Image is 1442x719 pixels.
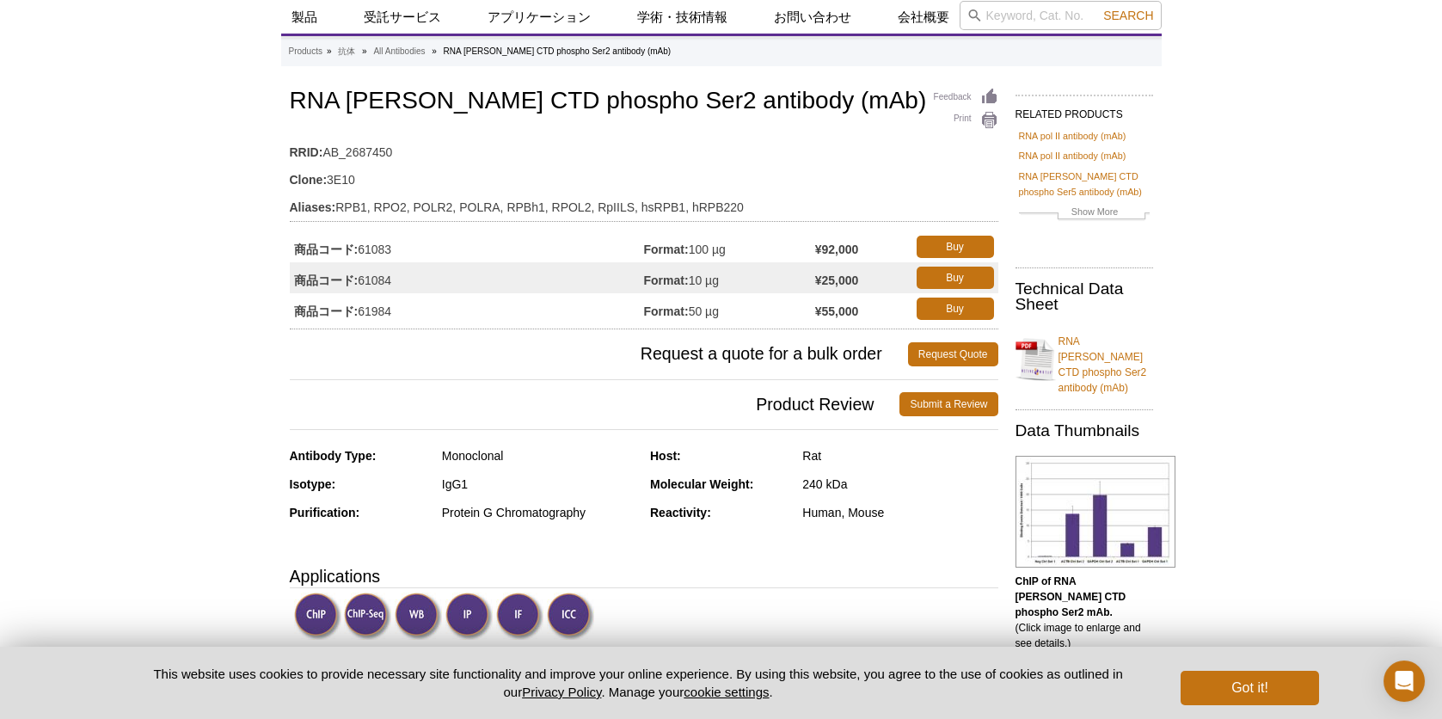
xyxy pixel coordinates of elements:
td: 61083 [290,231,644,262]
a: 受託サービス [353,1,451,34]
a: Privacy Policy [522,685,601,699]
a: Buy [917,267,994,289]
strong: 商品コード: [294,242,359,257]
a: アプリケーション [477,1,601,34]
h3: Applications [290,563,998,589]
strong: RRID: [290,144,323,160]
a: RNA [PERSON_NAME] CTD phospho Ser2 antibody (mAb) [1016,323,1153,396]
div: Human, Mouse [802,505,997,520]
img: Western Blot Validated [395,593,442,640]
li: » [362,46,367,56]
img: ChIP Validated [294,593,341,640]
img: Immunoprecipitation Validated [445,593,493,640]
h2: Technical Data Sheet [1016,281,1153,312]
strong: Host: [650,449,681,463]
img: Immunocytochemistry Validated [547,593,594,640]
td: AB_2687450 [290,134,998,162]
input: Keyword, Cat. No. [960,1,1162,30]
p: This website uses cookies to provide necessary site functionality and improve your online experie... [124,665,1153,701]
button: Search [1098,8,1158,23]
strong: 商品コード: [294,273,359,288]
td: RPB1, RPO2, POLR2, POLRA, RPBh1, RPOL2, RpIILS, hsRPB1, hRPB220 [290,189,998,217]
li: RNA [PERSON_NAME] CTD phospho Ser2 antibody (mAb) [444,46,672,56]
strong: Format: [644,273,689,288]
a: Feedback [934,88,998,107]
span: Product Review [290,392,900,416]
td: 3E10 [290,162,998,189]
span: Request a quote for a bulk order [290,342,908,366]
strong: ¥25,000 [815,273,859,288]
a: Buy [917,236,994,258]
b: ChIP of RNA [PERSON_NAME] CTD phospho Ser2 mAb. [1016,575,1126,618]
strong: Clone: [290,172,328,187]
a: Products [289,44,322,59]
a: All Antibodies [373,44,425,59]
h1: RNA [PERSON_NAME] CTD phospho Ser2 antibody (mAb) [290,88,998,117]
a: Submit a Review [899,392,997,416]
a: RNA [PERSON_NAME] CTD phospho Ser5 antibody (mAb) [1019,169,1150,200]
a: 製品 [281,1,328,34]
a: 学術・技術情報 [627,1,738,34]
li: » [327,46,332,56]
li: » [432,46,437,56]
strong: Molecular Weight: [650,477,753,491]
img: ChIP-Seq Validated [344,593,391,640]
strong: 商品コード: [294,304,359,319]
div: 240 kDa [802,476,997,492]
td: 10 µg [644,262,815,293]
h2: RELATED PRODUCTS [1016,95,1153,126]
a: お問い合わせ [764,1,862,34]
a: Request Quote [908,342,998,366]
div: Open Intercom Messenger [1384,661,1425,702]
a: RNA pol II antibody (mAb) [1019,148,1126,163]
td: 61984 [290,293,644,324]
strong: Antibody Type: [290,449,377,463]
a: Print [934,111,998,130]
img: RNA pol II CTD phospho Ser2 antibody (mAb) tested by ChIP. [1016,456,1175,568]
div: IgG1 [442,476,637,492]
img: Immunofluorescence Validated [496,593,543,640]
a: 会社概要 [887,1,960,34]
strong: Isotype: [290,477,336,491]
button: Got it! [1181,671,1318,705]
strong: Aliases: [290,200,336,215]
td: 100 µg [644,231,815,262]
strong: Purification: [290,506,360,519]
strong: Format: [644,242,689,257]
strong: ¥92,000 [815,242,859,257]
span: Search [1103,9,1153,22]
a: Buy [917,298,994,320]
strong: Reactivity: [650,506,711,519]
div: Monoclonal [442,448,637,464]
strong: Format: [644,304,689,319]
a: RNA pol II antibody (mAb) [1019,128,1126,144]
div: Protein G Chromatography [442,505,637,520]
a: Show More [1019,204,1150,224]
button: cookie settings [684,685,769,699]
h2: Data Thumbnails [1016,423,1153,439]
div: Rat [802,448,997,464]
td: 61084 [290,262,644,293]
p: (Click image to enlarge and see details.) [1016,574,1153,651]
td: 50 µg [644,293,815,324]
strong: ¥55,000 [815,304,859,319]
a: 抗体 [338,44,355,59]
